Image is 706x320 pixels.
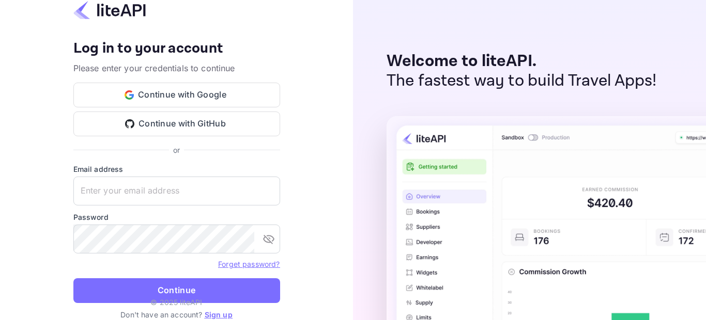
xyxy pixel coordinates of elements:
a: Forget password? [218,260,280,268]
label: Password [73,212,280,222]
label: Email address [73,164,280,174]
p: © 2025 liteAPI [150,297,202,308]
button: Continue with Google [73,83,280,107]
p: Please enter your credentials to continue [73,62,280,74]
a: Sign up [205,310,233,319]
button: Continue with GitHub [73,111,280,136]
p: or [173,145,180,155]
button: Continue [73,278,280,303]
input: Enter your email address [73,177,280,205]
p: The fastest way to build Travel Apps! [387,71,657,91]
p: Welcome to liteAPI. [387,52,657,71]
a: Forget password? [218,259,280,269]
p: Don't have an account? [73,309,280,320]
button: toggle password visibility [258,229,279,249]
h4: Log in to your account [73,40,280,58]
